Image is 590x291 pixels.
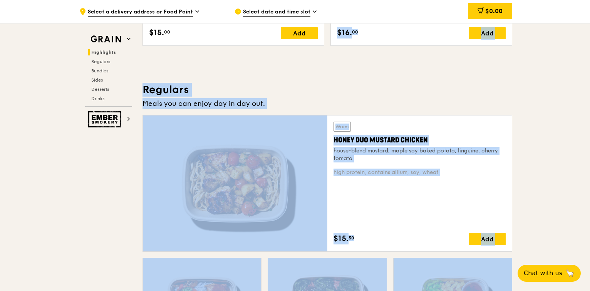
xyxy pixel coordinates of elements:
[88,111,124,127] img: Ember Smokery web logo
[91,50,116,55] span: Highlights
[349,235,354,241] span: 50
[149,27,164,38] span: $15.
[281,27,318,39] div: Add
[334,169,506,176] div: high protein, contains allium, soy, wheat
[334,233,349,244] span: $15.
[88,8,193,17] span: Select a delivery address or Food Point
[91,87,109,92] span: Desserts
[142,83,512,97] h3: Regulars
[565,269,575,278] span: 🦙
[337,27,352,38] span: $16.
[334,147,506,162] div: house-blend mustard, maple soy baked potato, linguine, cherry tomato
[88,32,124,46] img: Grain web logo
[469,27,506,39] div: Add
[524,269,562,278] span: Chat with us
[91,96,104,101] span: Drinks
[142,98,512,109] div: Meals you can enjoy day in day out.
[91,68,108,74] span: Bundles
[91,59,110,64] span: Regulars
[243,8,310,17] span: Select date and time slot
[334,135,506,145] div: Honey Duo Mustard Chicken
[485,7,503,15] span: $0.00
[518,265,581,282] button: Chat with us🦙
[164,29,170,35] span: 00
[352,29,358,35] span: 00
[469,233,506,245] div: Add
[334,122,351,132] div: Warm
[91,77,103,83] span: Sides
